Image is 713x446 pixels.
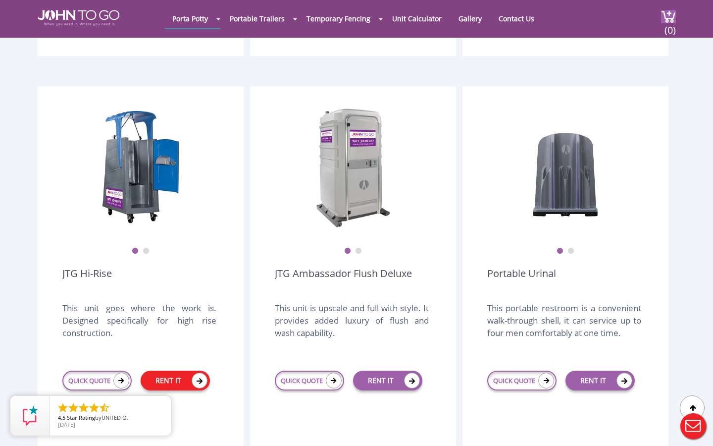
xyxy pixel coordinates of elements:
a: Contact Us [491,9,542,28]
a: Portable Urinal [487,267,556,294]
a: Porta Potty [165,9,215,28]
span: (0) [664,15,676,37]
a: Gallery [451,9,489,28]
span: UNITED O. [102,414,128,421]
li:  [88,402,100,414]
a: QUICK QUOTE [487,371,557,390]
span: 4.5 [58,414,65,421]
li:  [99,402,110,414]
button: 2 of 2 [567,248,574,255]
button: 1 of 2 [557,248,563,255]
img: Review Rating [20,406,40,426]
button: 2 of 2 [143,248,150,255]
a: Temporary Fencing [299,9,378,28]
div: This unit goes where the work is. Designed specifically for high rise construction. [62,302,216,349]
img: cart a [661,10,676,23]
span: by [58,415,163,422]
a: RENT IT [141,371,210,390]
a: Unit Calculator [385,9,449,28]
img: urinal unit 1 [526,106,605,230]
li:  [78,402,90,414]
div: This portable restroom is a convenient walk-through shell, it can service up to four men comforta... [487,302,641,349]
a: Portable Trailers [222,9,292,28]
button: 1 of 2 [132,248,139,255]
img: JTG Hi-Rise Unit [101,106,180,230]
div: This unit is upscale and full with style. It provides added luxury of flush and wash capability. [275,302,429,349]
span: [DATE] [58,421,75,428]
a: QUICK QUOTE [275,371,344,390]
button: 2 of 2 [355,248,362,255]
button: Live Chat [673,406,713,446]
span: Star Rating [67,414,95,421]
a: QUICK QUOTE [62,371,132,390]
a: RENT IT [353,371,422,390]
a: JTG Hi-Rise [62,267,112,294]
li:  [67,402,79,414]
li:  [57,402,69,414]
button: 1 of 2 [344,248,351,255]
a: JTG Ambassador Flush Deluxe [275,267,412,294]
a: RENT IT [565,371,635,390]
img: JOHN to go [38,10,119,26]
